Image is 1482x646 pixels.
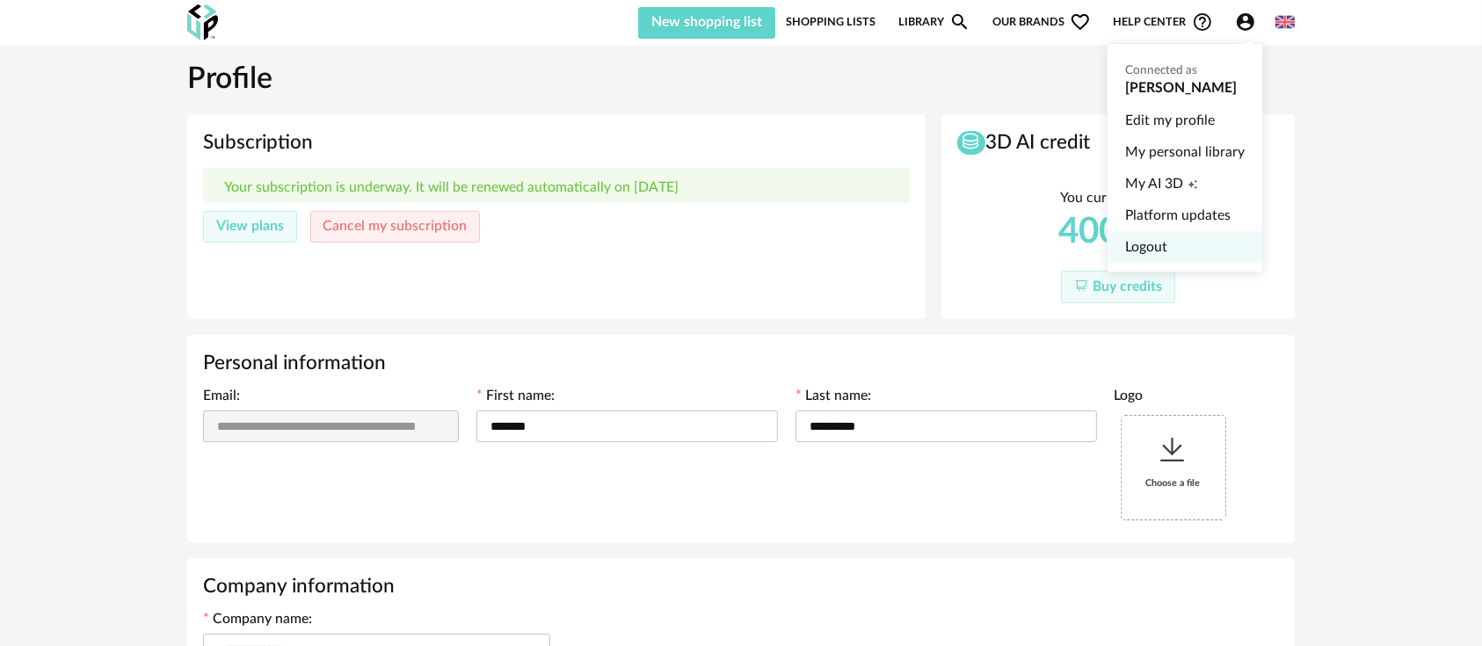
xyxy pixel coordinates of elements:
img: OXP [187,4,218,40]
label: Last name: [795,389,871,407]
span: Our brands [992,5,1091,39]
a: Logout [1125,231,1245,263]
span: Help Circle Outline icon [1192,11,1213,33]
span: Account Circle icon [1235,11,1256,33]
span: Cancel my subscription [323,219,467,233]
h3: Subscription [203,130,910,156]
span: Buy credits [1093,279,1162,294]
button: Buy credits [1061,271,1175,303]
span: Heart Outline icon [1070,11,1091,33]
span: Magnify icon [949,11,970,33]
button: Cancel my subscription [310,211,481,243]
a: My personal library [1125,136,1245,168]
h3: Personal information [203,351,1279,376]
span: Account Circle icon [1235,11,1264,33]
a: LibraryMagnify icon [898,5,970,39]
a: Platform updates [1125,200,1245,231]
a: My AI 3DCreation icon [1125,168,1245,200]
span: Creation icon [1188,168,1198,200]
span: View plans [216,219,284,233]
span: New shopping list [651,15,762,29]
p: Your subscription is underway. It will be renewed automatically on [DATE] [224,179,679,196]
span: 400 [1058,214,1119,250]
button: New shopping list [638,7,775,39]
div: You currently have [1061,188,1176,208]
h3: Company information [203,574,1279,599]
h3: 3D AI credit [957,130,1279,156]
label: Email: [203,389,240,407]
label: First name: [476,389,555,407]
label: Logo [1115,389,1144,407]
label: Company name: [203,613,312,630]
div: credits [1058,212,1178,251]
h1: Profile [187,61,1295,99]
img: us [1275,12,1295,32]
div: Choose a file [1122,416,1225,519]
span: Help centerHelp Circle Outline icon [1114,11,1213,33]
a: Edit my profile [1125,105,1245,136]
a: Shopping Lists [786,5,875,39]
span: My AI 3D [1125,168,1183,200]
button: View plans [203,211,297,243]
